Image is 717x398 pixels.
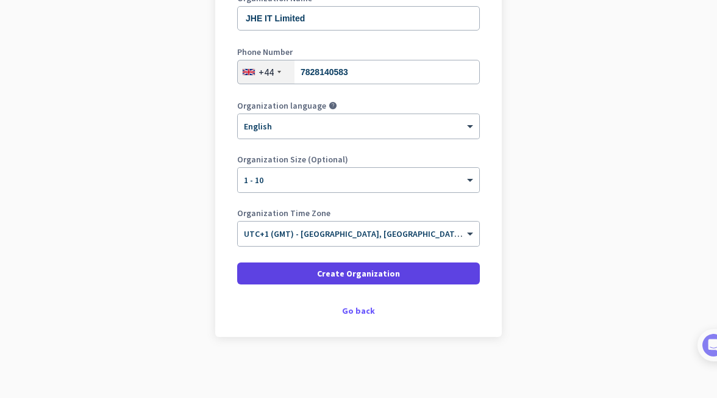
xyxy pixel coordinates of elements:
span: Create Organization [317,267,400,280]
div: +44 [259,66,274,78]
label: Organization Size (Optional) [237,155,480,164]
div: Go back [237,306,480,315]
label: Phone Number [237,48,480,56]
label: Organization Time Zone [237,209,480,217]
input: 121 234 5678 [237,60,480,84]
i: help [329,101,337,110]
label: Organization language [237,101,326,110]
input: What is the name of your organization? [237,6,480,31]
button: Create Organization [237,262,480,284]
